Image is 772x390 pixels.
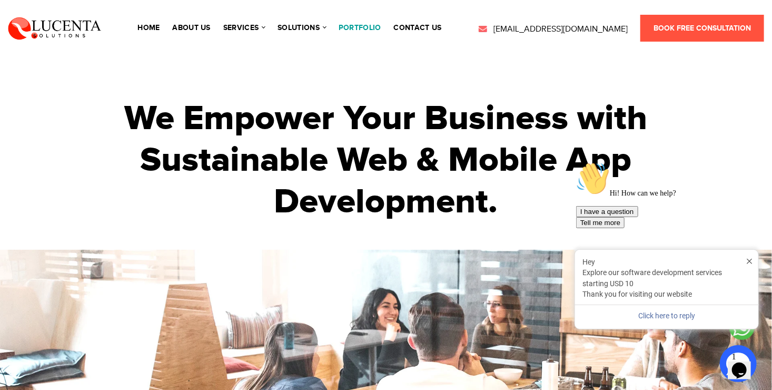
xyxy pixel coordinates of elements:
a: contact us [394,24,442,32]
button: Tell me more [4,60,53,71]
span: Hi! How can we help? [4,32,104,40]
h1: We Empower Your Business with Sustainable Web & Mobile App Development. [96,98,676,223]
a: About Us [172,24,210,32]
img: :wave: [4,4,38,38]
a: services [223,24,265,32]
div: 👋Hi! How can we help?I have a questionTell me more [4,4,194,71]
a: Home [137,24,160,32]
span: Book Free Consultation [654,24,751,33]
a: solutions [278,24,326,32]
a: Book Free Consultation [640,15,764,42]
a: [EMAIL_ADDRESS][DOMAIN_NAME] [478,23,628,36]
iframe: chat widget [572,158,761,343]
button: I have a question [4,48,66,60]
a: Open Proprfos Chat Panel [720,345,757,382]
iframe: chat widget [728,348,761,379]
a: portfolio [339,24,381,32]
img: Lucenta Solutions [8,16,102,40]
